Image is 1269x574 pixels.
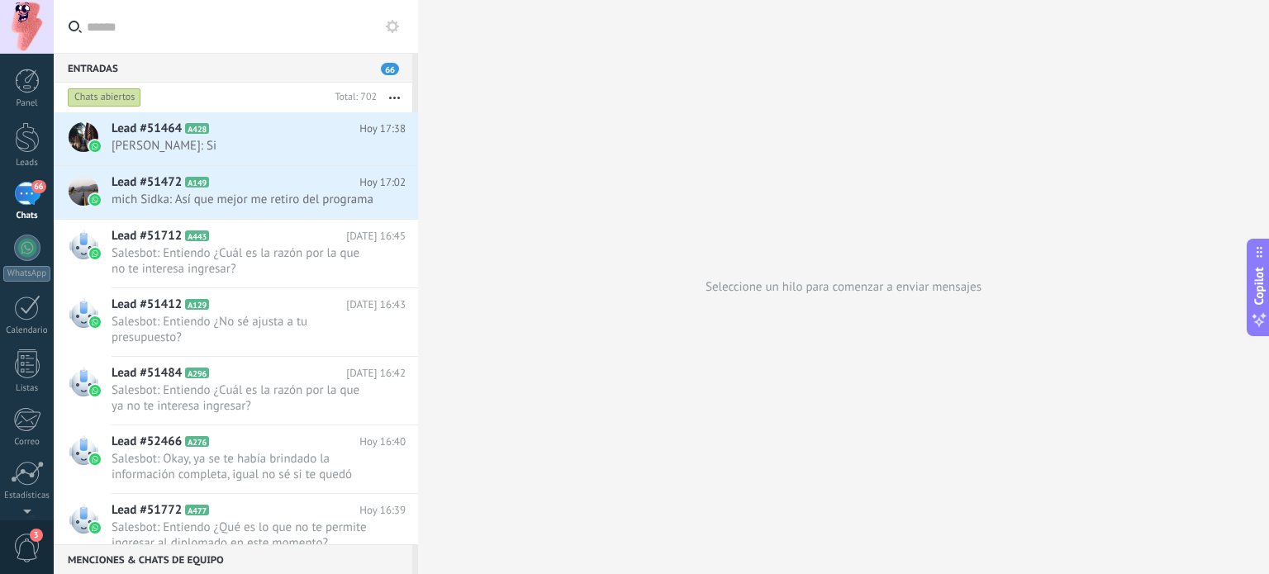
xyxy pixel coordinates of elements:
[359,434,406,450] span: Hoy 16:40
[89,453,101,465] img: waba.svg
[54,53,412,83] div: Entradas
[185,177,209,187] span: A149
[112,174,182,191] span: Lead #51472
[54,357,418,425] a: Lead #51484 A296 [DATE] 16:42 Salesbot: Entiendo ¿Cuál es la razón por la que ya no te interesa i...
[112,451,374,482] span: Salesbot: Okay, ya se te había brindado la información completa, igual no sé si te quedó alguna d...
[185,505,209,515] span: A477
[112,192,374,207] span: mich Sidka: Así que mejor me retiro del programa
[54,494,418,562] a: Lead #51772 A477 Hoy 16:39 Salesbot: Entiendo ¿Qué es lo que no te permite ingresar al diplomado ...
[112,502,182,519] span: Lead #51772
[328,89,377,106] div: Total: 702
[112,296,182,313] span: Lead #51412
[54,544,412,574] div: Menciones & Chats de equipo
[89,248,101,259] img: waba.svg
[1251,267,1267,305] span: Copilot
[54,220,418,287] a: Lead #51712 A443 [DATE] 16:45 Salesbot: Entiendo ¿Cuál es la razón por la que no te interesa ingr...
[359,174,406,191] span: Hoy 17:02
[185,123,209,134] span: A428
[112,121,182,137] span: Lead #51464
[381,63,399,75] span: 66
[3,158,51,168] div: Leads
[31,180,45,193] span: 66
[112,138,374,154] span: [PERSON_NAME]: Si
[54,425,418,493] a: Lead #52466 A276 Hoy 16:40 Salesbot: Okay, ya se te había brindado la información completa, igual...
[346,228,406,244] span: [DATE] 16:45
[112,228,182,244] span: Lead #51712
[68,88,141,107] div: Chats abiertos
[359,502,406,519] span: Hoy 16:39
[89,316,101,328] img: waba.svg
[112,365,182,382] span: Lead #51484
[185,368,209,378] span: A296
[30,529,43,542] span: 3
[3,491,51,501] div: Estadísticas
[54,112,418,165] a: Lead #51464 A428 Hoy 17:38 [PERSON_NAME]: Si
[112,314,374,345] span: Salesbot: Entiendo ¿No sé ajusta a tu presupuesto?
[3,98,51,109] div: Panel
[346,296,406,313] span: [DATE] 16:43
[112,382,374,414] span: Salesbot: Entiendo ¿Cuál es la razón por la que ya no te interesa ingresar?
[89,140,101,152] img: waba.svg
[89,194,101,206] img: waba.svg
[54,288,418,356] a: Lead #51412 A129 [DATE] 16:43 Salesbot: Entiendo ¿No sé ajusta a tu presupuesto?
[89,522,101,534] img: waba.svg
[185,436,209,447] span: A276
[112,519,374,551] span: Salesbot: Entiendo ¿Qué es lo que no te permite ingresar al diplomado en este momento?
[3,437,51,448] div: Correo
[112,245,374,277] span: Salesbot: Entiendo ¿Cuál es la razón por la que no te interesa ingresar?
[54,166,418,219] a: Lead #51472 A149 Hoy 17:02 mich Sidka: Así que mejor me retiro del programa
[3,325,51,336] div: Calendario
[185,230,209,241] span: A443
[3,266,50,282] div: WhatsApp
[377,83,412,112] button: Más
[346,365,406,382] span: [DATE] 16:42
[359,121,406,137] span: Hoy 17:38
[3,211,51,221] div: Chats
[112,434,182,450] span: Lead #52466
[89,385,101,396] img: waba.svg
[185,299,209,310] span: A129
[3,383,51,394] div: Listas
